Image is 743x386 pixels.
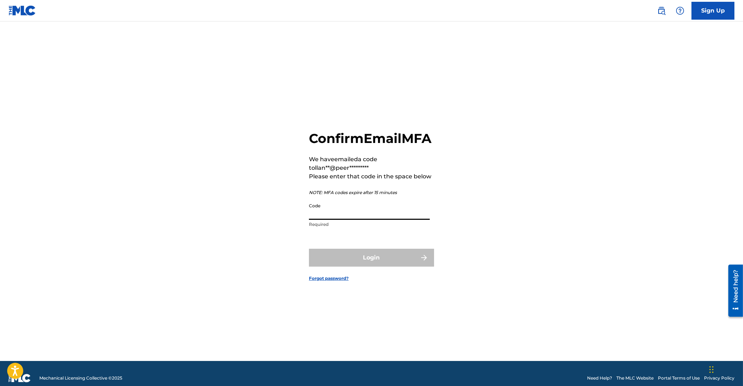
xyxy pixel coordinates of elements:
p: Required [309,221,430,228]
img: search [657,6,666,15]
a: Sign Up [692,2,734,20]
a: Privacy Policy [704,375,734,381]
a: Forgot password? [309,275,349,282]
p: NOTE: MFA codes expire after 15 minutes [309,189,434,196]
div: Drag [709,359,714,380]
a: Public Search [654,4,669,18]
a: Need Help? [587,375,612,381]
img: help [676,6,684,15]
a: Portal Terms of Use [658,375,700,381]
img: MLC Logo [9,5,36,16]
img: logo [9,374,31,382]
div: Help [673,4,687,18]
a: The MLC Website [616,375,654,381]
iframe: Resource Center [723,261,743,321]
span: Mechanical Licensing Collective © 2025 [39,375,122,381]
h2: Confirm Email MFA [309,130,434,147]
iframe: Chat Widget [707,352,743,386]
p: Please enter that code in the space below [309,172,434,181]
